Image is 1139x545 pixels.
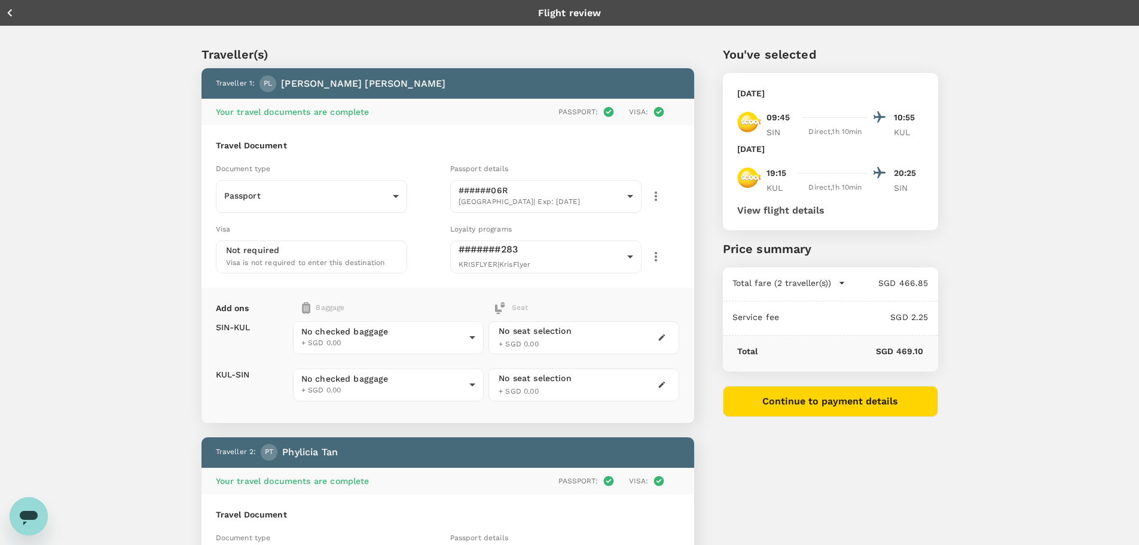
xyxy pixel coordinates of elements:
[767,167,787,179] p: 19:15
[265,446,273,458] span: PT
[737,110,761,134] img: TR
[216,509,680,522] h6: Travel Document
[767,111,790,124] p: 09:45
[216,476,370,486] span: Your travel documents are complete
[216,321,251,333] p: SIN - KUL
[558,106,597,117] p: Passport :
[216,181,407,211] div: Passport
[494,302,528,314] div: Seat
[894,167,924,179] p: 20:25
[737,166,761,190] img: TR
[216,225,231,233] span: Visa
[723,240,938,258] p: Price summary
[216,107,370,117] span: Your travel documents are complete
[450,165,508,173] span: Passport details
[301,373,465,385] span: No checked baggage
[293,321,484,354] div: No checked baggage+ SGD 0.00
[494,302,506,314] img: baggage-icon
[499,387,539,395] span: + SGD 0.00
[216,534,271,542] span: Document type
[216,446,256,458] p: Traveller 2 :
[459,184,622,196] p: ######06R
[459,242,622,257] p: #######283
[894,182,924,194] p: SIN
[450,176,642,217] div: ######06R[GEOGRAPHIC_DATA]| Exp: [DATE]
[216,139,680,153] h6: Travel Document
[779,311,928,323] p: SGD 2.25
[758,345,923,357] p: SGD 469.10
[732,277,845,289] button: Total fare (2 traveller(s))
[558,476,597,486] p: Passport :
[845,277,929,289] p: SGD 466.85
[293,368,484,401] div: No checked baggage+ SGD 0.00
[302,302,441,314] div: Baggage
[804,126,868,138] div: Direct , 1h 10min
[629,106,649,117] p: Visa :
[301,325,465,337] span: No checked baggage
[459,260,531,269] span: KRISFLYER | KrisFlyer
[499,325,572,337] div: No seat selection
[499,340,539,348] span: + SGD 0.00
[723,45,938,63] p: You've selected
[450,534,508,542] span: Passport details
[737,143,765,155] p: [DATE]
[767,182,796,194] p: KUL
[737,205,825,216] button: View flight details
[216,78,255,90] p: Traveller 1 :
[894,126,924,138] p: KUL
[5,5,109,20] button: Back to flight results
[450,225,512,233] span: Loyalty programs
[804,182,868,194] div: Direct , 1h 10min
[737,87,765,99] p: [DATE]
[301,337,465,349] span: + SGD 0.00
[216,165,271,173] span: Document type
[281,77,445,91] p: [PERSON_NAME] [PERSON_NAME]
[216,369,250,380] p: KUL - SIN
[201,45,694,63] p: Traveller(s)
[216,302,249,314] p: Add ons
[459,196,622,208] span: [GEOGRAPHIC_DATA] | Exp: [DATE]
[226,258,385,267] span: Visa is not required to enter this destination
[894,111,924,124] p: 10:55
[538,6,601,20] p: Flight review
[301,385,465,397] span: + SGD 0.00
[450,235,642,279] div: #######283KRISFLYER|KrisFlyer
[732,277,831,289] p: Total fare (2 traveller(s))
[22,7,109,19] p: Back to flight results
[723,386,938,417] button: Continue to payment details
[302,302,310,314] img: baggage-icon
[224,190,388,202] p: Passport
[767,126,796,138] p: SIN
[732,311,780,323] p: Service fee
[282,445,338,459] p: Phylicia Tan
[226,244,280,256] p: Not required
[737,345,758,357] p: Total
[629,476,649,486] p: Visa :
[264,78,272,90] span: PL
[10,497,48,535] iframe: Button to launch messaging window
[499,372,572,385] div: No seat selection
